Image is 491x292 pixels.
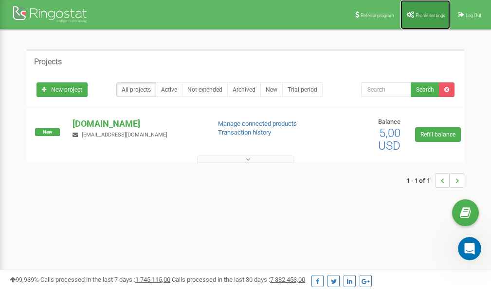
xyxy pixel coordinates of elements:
[36,82,88,97] a: New project
[135,276,170,283] u: 1 745 115,00
[73,117,202,130] p: [DOMAIN_NAME]
[260,82,283,97] a: New
[270,276,305,283] u: 7 382 453,00
[406,173,435,188] span: 1 - 1 of 1
[34,58,62,66] h5: Projects
[416,13,445,18] span: Profile settings
[35,128,60,136] span: New
[415,127,461,142] a: Refill balance
[378,126,400,153] span: 5,00 USD
[218,120,297,127] a: Manage connected products
[411,82,439,97] button: Search
[182,82,228,97] a: Not extended
[82,132,167,138] span: [EMAIL_ADDRESS][DOMAIN_NAME]
[227,82,261,97] a: Archived
[218,129,271,136] a: Transaction history
[156,82,182,97] a: Active
[10,276,39,283] span: 99,989%
[406,163,464,197] nav: ...
[458,237,481,260] iframe: Intercom live chat
[40,276,170,283] span: Calls processed in the last 7 days :
[466,13,481,18] span: Log Out
[172,276,305,283] span: Calls processed in the last 30 days :
[378,118,400,125] span: Balance
[361,82,411,97] input: Search
[282,82,323,97] a: Trial period
[361,13,394,18] span: Referral program
[116,82,156,97] a: All projects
